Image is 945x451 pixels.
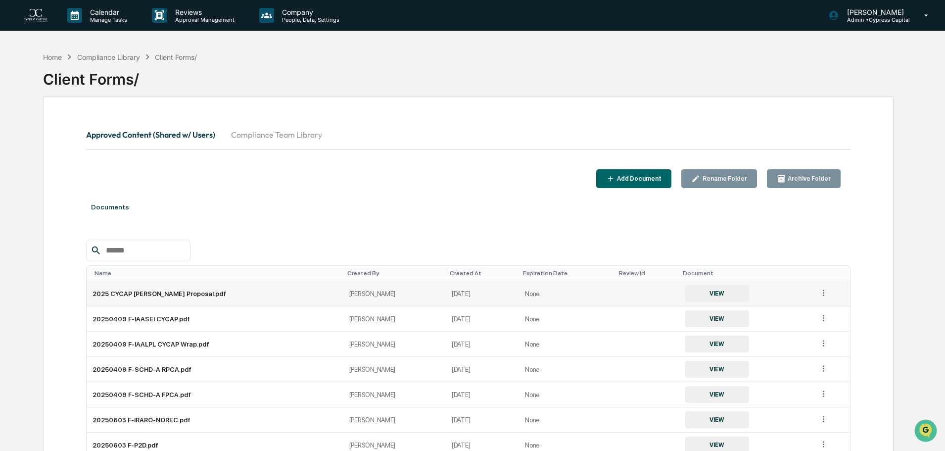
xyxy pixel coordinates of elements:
td: [PERSON_NAME] [343,306,446,332]
div: Toggle SortBy [347,270,442,277]
td: None [519,382,615,407]
button: Add Document [596,169,672,189]
div: Client Forms/ [43,62,894,88]
p: Reviews [167,8,239,16]
td: [DATE] [446,407,519,433]
td: [DATE] [446,306,519,332]
div: Client Forms/ [155,53,197,61]
div: Start new chat [34,76,162,86]
p: How can we help? [10,21,180,37]
a: 🖐️Preclearance [6,121,68,139]
td: [DATE] [446,281,519,306]
div: Home [43,53,62,61]
td: None [519,281,615,306]
td: [PERSON_NAME] [343,407,446,433]
p: Calendar [82,8,132,16]
span: Preclearance [20,125,64,135]
p: Approval Management [167,16,239,23]
div: Toggle SortBy [821,270,846,277]
td: None [519,357,615,382]
div: secondary tabs example [86,123,850,147]
td: [DATE] [446,332,519,357]
button: VIEW [685,386,749,403]
span: Attestations [82,125,123,135]
span: Pylon [98,168,120,175]
p: Admin • Cypress Capital [839,16,910,23]
a: 🔎Data Lookup [6,140,66,157]
img: logo [24,9,47,22]
button: VIEW [685,285,749,302]
td: 20250409 F-SCHD-A RPCA.pdf [87,357,343,382]
button: VIEW [685,336,749,352]
p: Company [274,8,344,16]
div: Documents [86,193,850,221]
div: 🔎 [10,145,18,152]
button: VIEW [685,361,749,378]
button: Archive Folder [767,169,841,189]
img: 1746055101610-c473b297-6a78-478c-a979-82029cc54cd1 [10,76,28,94]
div: We're available if you need us! [34,86,125,94]
div: 🗄️ [72,126,80,134]
button: Start new chat [168,79,180,91]
p: Manage Tasks [82,16,132,23]
td: None [519,306,615,332]
div: Toggle SortBy [450,270,515,277]
button: VIEW [685,411,749,428]
td: 20250409 F-IAASEI CYCAP.pdf [87,306,343,332]
td: [PERSON_NAME] [343,281,446,306]
div: Add Document [615,175,661,182]
p: People, Data, Settings [274,16,344,23]
button: Rename Folder [681,169,757,189]
td: [DATE] [446,382,519,407]
button: Approved Content (Shared w/ Users) [86,123,223,147]
a: Powered byPylon [70,167,120,175]
iframe: Open customer support [913,418,940,445]
td: 20250409 F-IAALPL CYCAP Wrap.pdf [87,332,343,357]
a: 🗄️Attestations [68,121,127,139]
div: Toggle SortBy [683,270,809,277]
td: 20250603 F-IRARO-NOREC.pdf [87,407,343,433]
td: 2025 CYCAP [PERSON_NAME] Proposal.pdf [87,281,343,306]
div: Toggle SortBy [619,270,675,277]
div: Compliance Library [77,53,140,61]
button: VIEW [685,310,749,327]
td: None [519,407,615,433]
div: Toggle SortBy [523,270,611,277]
div: Archive Folder [786,175,831,182]
div: Rename Folder [701,175,747,182]
td: [PERSON_NAME] [343,382,446,407]
td: 20250409 F-SCHD-A FPCA.pdf [87,382,343,407]
p: [PERSON_NAME] [839,8,910,16]
div: 🖐️ [10,126,18,134]
span: Data Lookup [20,144,62,153]
td: None [519,332,615,357]
button: Compliance Team Library [223,123,330,147]
td: [PERSON_NAME] [343,357,446,382]
div: Toggle SortBy [94,270,339,277]
td: [DATE] [446,357,519,382]
td: [PERSON_NAME] [343,332,446,357]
